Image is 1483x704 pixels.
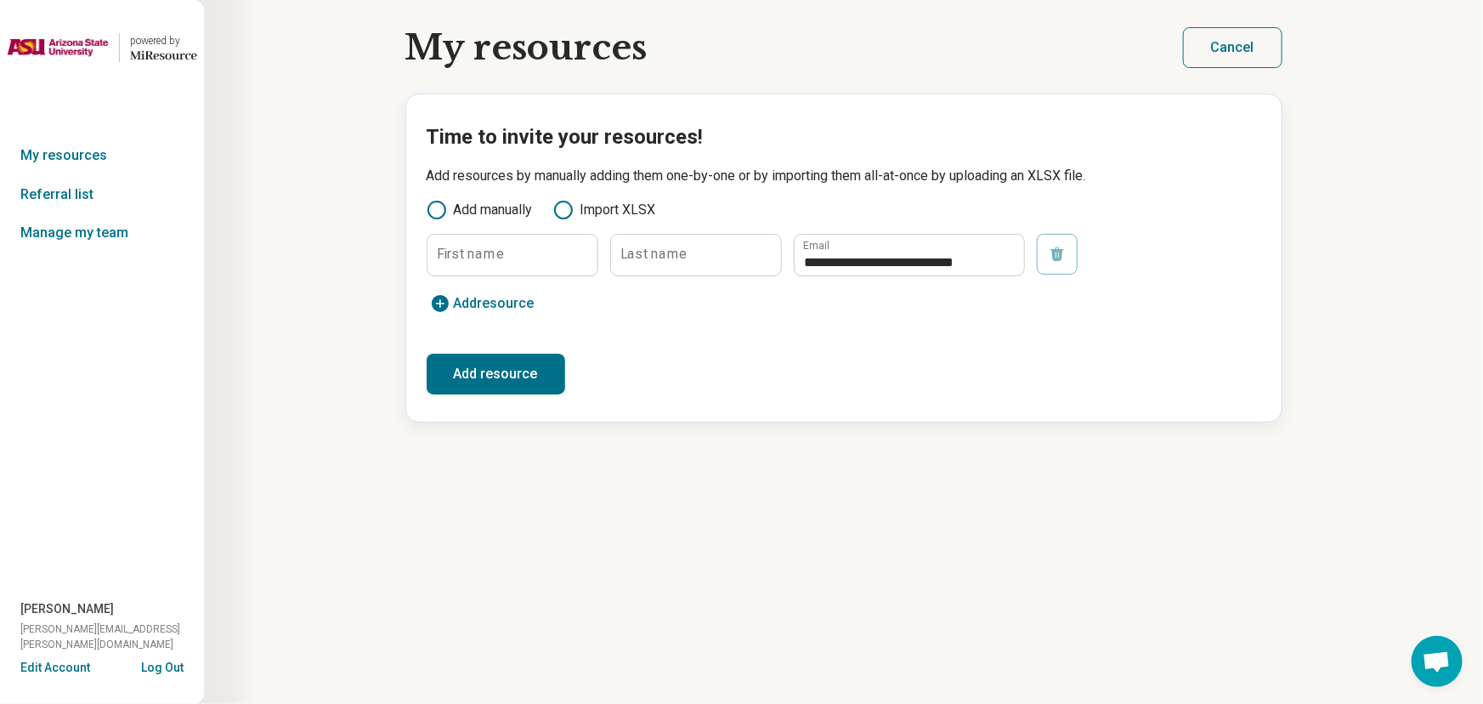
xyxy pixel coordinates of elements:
button: Log Out [141,659,184,673]
p: Add resources by manually adding them one-by-one or by importing them all-at-once by uploading an... [427,166,1261,186]
label: Last name [620,247,688,261]
label: Import XLSX [553,200,656,220]
button: Edit Account [20,659,90,677]
span: Add resource [454,297,535,310]
a: Arizona State Universitypowered by [7,27,197,68]
div: powered by [130,33,197,48]
img: Arizona State University [7,27,109,68]
button: Add resource [427,354,565,395]
button: Remove [1037,234,1078,275]
label: Add manually [427,200,533,220]
button: Cancel [1183,27,1282,68]
button: Addresource [427,290,538,317]
label: Email [804,241,830,251]
label: First name [437,247,504,261]
div: Open chat [1412,636,1463,687]
span: [PERSON_NAME] [20,600,114,618]
span: [PERSON_NAME][EMAIL_ADDRESS][PERSON_NAME][DOMAIN_NAME] [20,622,204,652]
h2: Time to invite your resources! [427,122,1261,152]
h1: My resources [405,28,648,67]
